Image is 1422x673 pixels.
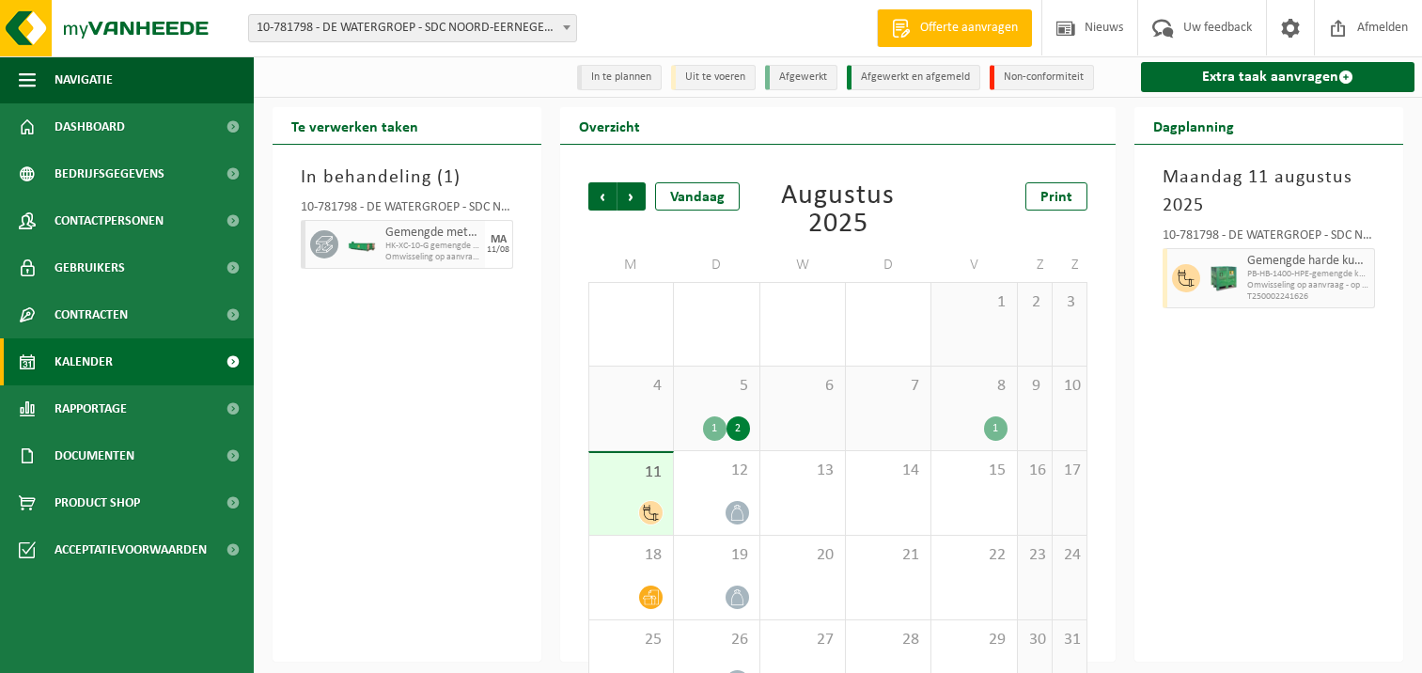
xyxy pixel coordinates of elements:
[55,385,127,432] span: Rapportage
[757,182,919,239] div: Augustus 2025
[385,241,480,252] span: HK-XC-10-G gemengde metalen
[877,9,1032,47] a: Offerte aanvragen
[1210,264,1238,292] img: PB-HB-1400-HPE-GN-01
[1134,107,1253,144] h2: Dagplanning
[760,248,846,282] td: W
[671,65,756,90] li: Uit te voeren
[55,338,113,385] span: Kalender
[1247,280,1369,291] span: Omwisseling op aanvraag - op geplande route (incl. verwerking)
[599,545,664,566] span: 18
[1062,376,1077,397] span: 10
[599,630,664,650] span: 25
[770,630,836,650] span: 27
[770,376,836,397] span: 6
[984,416,1008,441] div: 1
[683,292,749,313] span: 29
[941,630,1007,650] span: 29
[1247,291,1369,303] span: T250002241626
[249,15,576,41] span: 10-781798 - DE WATERGROEP - SDC NOORD-EERNEGEM - EERNEGEM
[847,65,980,90] li: Afgewerkt en afgemeld
[727,416,750,441] div: 2
[1062,292,1077,313] span: 3
[55,244,125,291] span: Gebruikers
[487,245,509,255] div: 11/08
[385,252,480,263] span: Omwisseling op aanvraag
[1163,229,1375,248] div: 10-781798 - DE WATERGROEP - SDC NOORD-EERNEGEM - EERNEGEM
[683,461,749,481] span: 12
[599,376,664,397] span: 4
[55,56,113,103] span: Navigatie
[683,630,749,650] span: 26
[931,248,1017,282] td: V
[55,432,134,479] span: Documenten
[348,238,376,252] img: HK-XC-10-GN-00
[770,292,836,313] span: 30
[674,248,759,282] td: D
[55,150,164,197] span: Bedrijfsgegevens
[1027,292,1042,313] span: 2
[1053,248,1087,282] td: Z
[1018,248,1053,282] td: Z
[1247,269,1369,280] span: PB-HB-1400-HPE-gemengde kunststoffen inclusief PVC
[1062,630,1077,650] span: 31
[855,461,921,481] span: 14
[1027,461,1042,481] span: 16
[1025,182,1087,211] a: Print
[855,630,921,650] span: 28
[683,545,749,566] span: 19
[941,545,1007,566] span: 22
[588,248,674,282] td: M
[273,107,437,144] h2: Te verwerken taken
[1062,545,1077,566] span: 24
[1027,545,1042,566] span: 23
[1027,376,1042,397] span: 9
[617,182,646,211] span: Volgende
[1027,630,1042,650] span: 30
[1141,62,1414,92] a: Extra taak aanvragen
[55,291,128,338] span: Contracten
[990,65,1094,90] li: Non-conformiteit
[1040,190,1072,205] span: Print
[855,292,921,313] span: 31
[1247,254,1369,269] span: Gemengde harde kunststoffen (PE, PP en PVC), recycleerbaar (industrieel)
[385,226,480,241] span: Gemengde metalen
[941,461,1007,481] span: 15
[599,292,664,313] span: 28
[588,182,617,211] span: Vorige
[915,19,1023,38] span: Offerte aanvragen
[55,526,207,573] span: Acceptatievoorwaarden
[855,376,921,397] span: 7
[301,201,513,220] div: 10-781798 - DE WATERGROEP - SDC NOORD-EERNEGEM - EERNEGEM
[770,545,836,566] span: 20
[248,14,577,42] span: 10-781798 - DE WATERGROEP - SDC NOORD-EERNEGEM - EERNEGEM
[770,461,836,481] span: 13
[941,376,1007,397] span: 8
[1062,461,1077,481] span: 17
[301,164,513,192] h3: In behandeling ( )
[765,65,837,90] li: Afgewerkt
[599,462,664,483] span: 11
[1163,164,1375,220] h3: Maandag 11 augustus 2025
[683,376,749,397] span: 5
[577,65,662,90] li: In te plannen
[55,197,164,244] span: Contactpersonen
[55,479,140,526] span: Product Shop
[55,103,125,150] span: Dashboard
[846,248,931,282] td: D
[655,182,740,211] div: Vandaag
[855,545,921,566] span: 21
[491,234,507,245] div: MA
[560,107,659,144] h2: Overzicht
[444,168,454,187] span: 1
[703,416,727,441] div: 1
[941,292,1007,313] span: 1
